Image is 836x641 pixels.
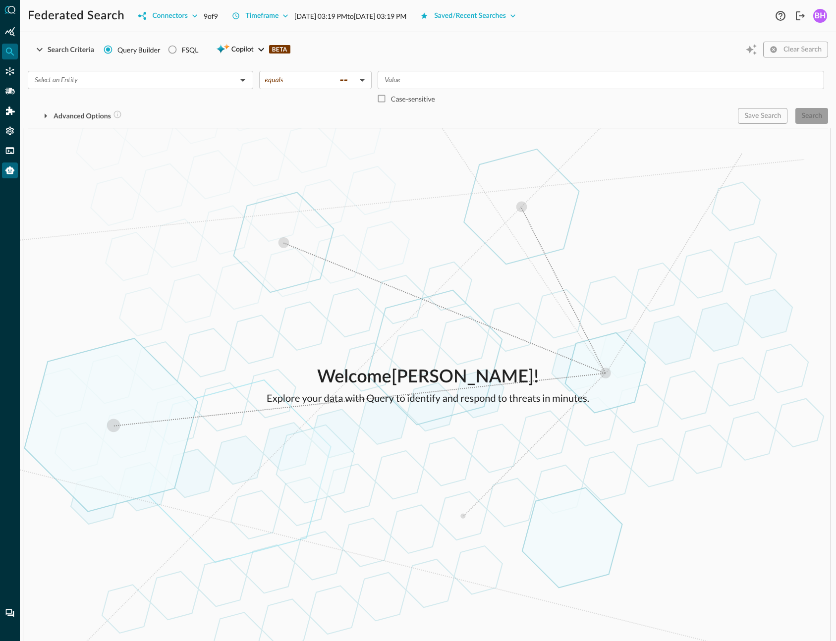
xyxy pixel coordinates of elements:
div: equals [265,75,356,84]
button: Search Criteria [28,42,100,57]
p: Welcome [PERSON_NAME] ! [267,364,589,391]
button: Help [773,8,788,24]
p: Case-sensitive [391,94,435,104]
div: Addons [2,103,18,119]
span: == [340,75,348,84]
input: Value [381,74,820,86]
p: Explore your data with Query to identify and respond to threats in minutes. [267,391,589,406]
p: 9 of 9 [204,11,218,21]
h1: Federated Search [28,8,124,24]
p: BETA [269,45,290,53]
div: Summary Insights [2,24,18,40]
button: Connectors [132,8,203,24]
span: Copilot [231,44,254,56]
div: Pipelines [2,83,18,99]
div: Connectors [2,63,18,79]
button: CopilotBETA [210,42,296,57]
button: Logout [792,8,808,24]
button: Timeframe [226,8,295,24]
button: Advanced Options [28,108,128,124]
div: Advanced Options [54,110,122,122]
span: equals [265,75,283,84]
p: [DATE] 03:19 PM to [DATE] 03:19 PM [294,11,406,21]
div: Query Agent [2,162,18,178]
div: FSQL [2,143,18,159]
div: BH [813,9,827,23]
button: Open [236,73,250,87]
button: Saved/Recent Searches [414,8,522,24]
div: Chat [2,605,18,621]
span: Query Builder [117,45,161,55]
div: Settings [2,123,18,139]
div: FSQL [182,45,199,55]
div: Federated Search [2,44,18,59]
input: Select an Entity [31,74,234,86]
